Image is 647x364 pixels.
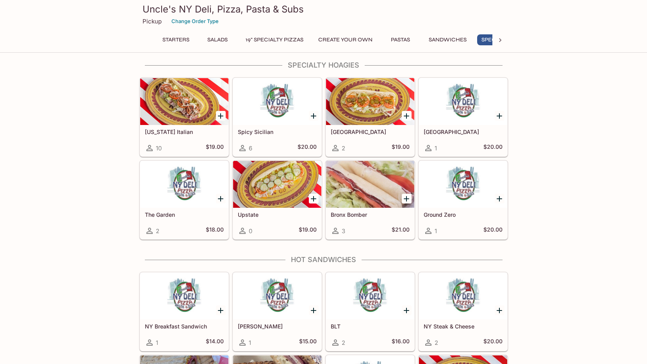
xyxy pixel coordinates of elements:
[140,273,228,319] div: NY Breakfast Sandwich
[477,34,540,45] button: Specialty Hoagies
[314,34,377,45] button: Create Your Own
[216,194,226,203] button: Add The Garden
[168,15,222,27] button: Change Order Type
[158,34,194,45] button: Starters
[140,161,229,239] a: The Garden2$18.00
[495,111,504,121] button: Add Union Square
[140,78,228,125] div: New York Italian
[206,143,224,153] h5: $19.00
[483,143,503,153] h5: $20.00
[483,338,503,347] h5: $20.00
[326,161,415,239] a: Bronx Bomber3$21.00
[156,339,158,346] span: 1
[238,211,317,218] h5: Upstate
[233,161,321,208] div: Upstate
[233,273,321,319] div: Angus Patty Melt
[309,111,319,121] button: Add Spicy Sicilian
[156,227,159,235] span: 2
[249,145,252,152] span: 6
[299,226,317,236] h5: $19.00
[326,78,415,157] a: [GEOGRAPHIC_DATA]2$19.00
[206,338,224,347] h5: $14.00
[238,323,317,330] h5: [PERSON_NAME]
[156,145,162,152] span: 10
[140,161,228,208] div: The Garden
[424,211,503,218] h5: Ground Zero
[419,272,508,351] a: NY Steak & Cheese2$20.00
[299,338,317,347] h5: $15.00
[419,161,507,208] div: Ground Zero
[249,339,251,346] span: 1
[249,227,252,235] span: 0
[241,34,308,45] button: 19" Specialty Pizzas
[331,211,410,218] h5: Bronx Bomber
[139,61,508,70] h4: Specialty Hoagies
[419,273,507,319] div: NY Steak & Cheese
[143,18,162,25] p: Pickup
[392,338,410,347] h5: $16.00
[424,323,503,330] h5: NY Steak & Cheese
[402,111,412,121] button: Add Midtown
[495,194,504,203] button: Add Ground Zero
[342,339,345,346] span: 2
[233,272,322,351] a: [PERSON_NAME]1$15.00
[216,111,226,121] button: Add New York Italian
[298,143,317,153] h5: $20.00
[483,226,503,236] h5: $20.00
[145,323,224,330] h5: NY Breakfast Sandwich
[419,78,508,157] a: [GEOGRAPHIC_DATA]1$20.00
[435,145,437,152] span: 1
[238,128,317,135] h5: Spicy Sicilian
[143,3,505,15] h3: Uncle's NY Deli, Pizza, Pasta & Subs
[233,78,322,157] a: Spicy Sicilian6$20.00
[331,128,410,135] h5: [GEOGRAPHIC_DATA]
[419,78,507,125] div: Union Square
[435,227,437,235] span: 1
[200,34,235,45] button: Salads
[383,34,418,45] button: Pastas
[392,143,410,153] h5: $19.00
[326,161,414,208] div: Bronx Bomber
[140,272,229,351] a: NY Breakfast Sandwich1$14.00
[233,78,321,125] div: Spicy Sicilian
[206,226,224,236] h5: $18.00
[140,78,229,157] a: [US_STATE] Italian10$19.00
[145,128,224,135] h5: [US_STATE] Italian
[402,194,412,203] button: Add Bronx Bomber
[342,145,345,152] span: 2
[331,323,410,330] h5: BLT
[145,211,224,218] h5: The Garden
[309,305,319,315] button: Add Angus Patty Melt
[326,273,414,319] div: BLT
[139,255,508,264] h4: Hot Sandwiches
[424,34,471,45] button: Sandwiches
[216,305,226,315] button: Add NY Breakfast Sandwich
[342,227,345,235] span: 3
[233,161,322,239] a: Upstate0$19.00
[419,161,508,239] a: Ground Zero1$20.00
[495,305,504,315] button: Add NY Steak & Cheese
[435,339,438,346] span: 2
[326,272,415,351] a: BLT2$16.00
[402,305,412,315] button: Add BLT
[392,226,410,236] h5: $21.00
[309,194,319,203] button: Add Upstate
[326,78,414,125] div: Midtown
[424,128,503,135] h5: [GEOGRAPHIC_DATA]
